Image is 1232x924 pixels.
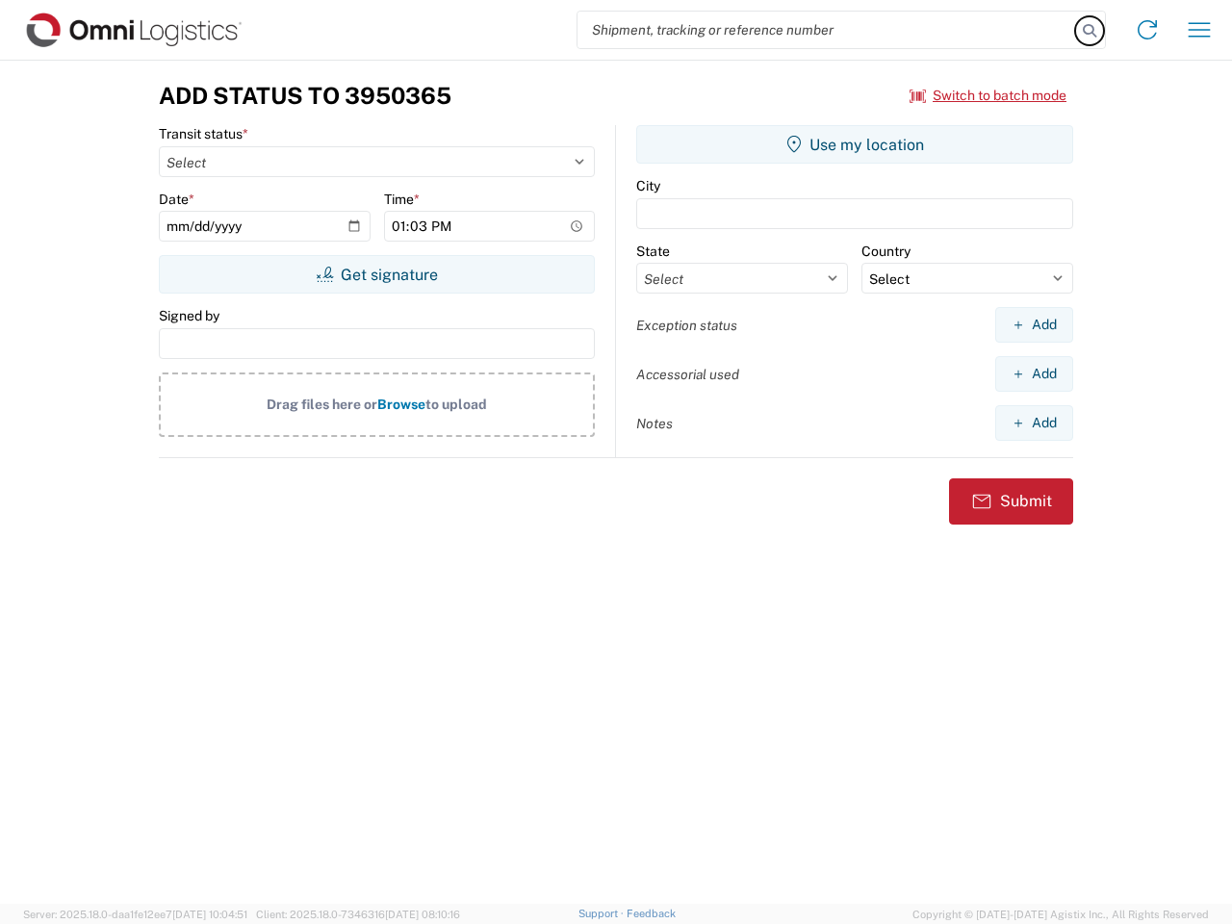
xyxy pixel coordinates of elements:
[159,82,451,110] h3: Add Status to 3950365
[995,307,1073,343] button: Add
[910,80,1066,112] button: Switch to batch mode
[256,909,460,920] span: Client: 2025.18.0-7346316
[636,125,1073,164] button: Use my location
[949,478,1073,525] button: Submit
[861,243,911,260] label: Country
[577,12,1076,48] input: Shipment, tracking or reference number
[159,307,219,324] label: Signed by
[627,908,676,919] a: Feedback
[384,191,420,208] label: Time
[385,909,460,920] span: [DATE] 08:10:16
[267,397,377,412] span: Drag files here or
[636,366,739,383] label: Accessorial used
[636,177,660,194] label: City
[636,243,670,260] label: State
[23,909,247,920] span: Server: 2025.18.0-daa1fe12ee7
[578,908,627,919] a: Support
[995,356,1073,392] button: Add
[636,415,673,432] label: Notes
[159,191,194,208] label: Date
[636,317,737,334] label: Exception status
[159,255,595,294] button: Get signature
[912,906,1209,923] span: Copyright © [DATE]-[DATE] Agistix Inc., All Rights Reserved
[377,397,425,412] span: Browse
[425,397,487,412] span: to upload
[159,125,248,142] label: Transit status
[172,909,247,920] span: [DATE] 10:04:51
[995,405,1073,441] button: Add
